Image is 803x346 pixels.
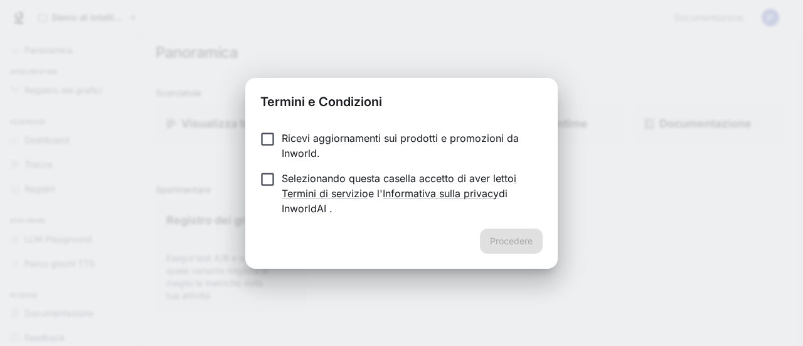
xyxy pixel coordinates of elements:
font: di InworldAI . [282,187,508,215]
a: i Termini di servizio [282,172,516,200]
font: Termini e Condizioni [260,94,382,109]
font: Ricevi aggiornamenti sui prodotti e promozioni da Inworld. [282,132,519,159]
font: e l' [368,187,383,200]
a: Informativa sulla privacy [383,187,499,200]
font: Selezionando questa casella accetto di aver letto [282,172,514,185]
